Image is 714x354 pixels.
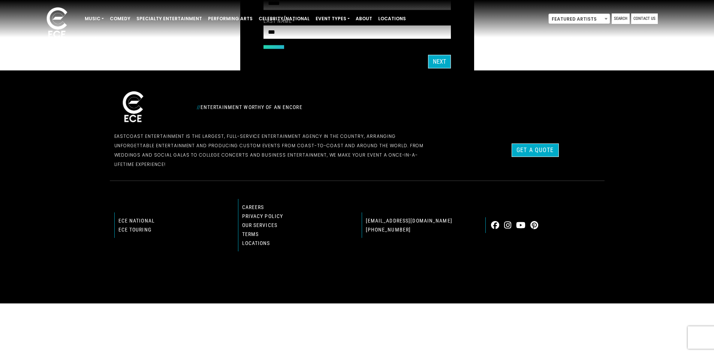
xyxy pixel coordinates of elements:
[353,12,375,25] a: About
[366,218,452,224] a: [EMAIL_ADDRESS][DOMAIN_NAME]
[256,12,313,25] a: Celebrity/National
[107,12,133,25] a: Comedy
[197,104,201,110] span: //
[366,227,411,233] a: [PHONE_NUMBER]
[313,12,353,25] a: Event Types
[242,204,264,210] a: Careers
[114,131,435,169] p: EastCoast Entertainment is the largest, full-service entertainment agency in the country, arrangi...
[205,12,256,25] a: Performing Arts
[242,231,259,237] a: Terms
[118,227,151,233] a: ECE Touring
[242,240,270,246] a: Locations
[118,218,155,224] a: ECE national
[114,89,152,125] img: ece_new_logo_whitev2-1.png
[242,213,283,219] a: Privacy Policy
[133,12,205,25] a: Specialty Entertainment
[549,14,610,24] span: Featured Artists
[548,13,610,24] span: Featured Artists
[38,5,76,42] img: ece_new_logo_whitev2-1.png
[375,12,409,25] a: Locations
[192,101,440,113] div: Entertainment Worthy of an Encore
[242,222,277,228] a: Our Services
[631,13,658,24] a: Contact Us
[612,13,630,24] a: Search
[114,269,600,279] p: © 2024 EastCoast Entertainment, Inc.
[82,12,107,25] a: Music
[512,143,558,157] a: Get a Quote
[428,55,451,69] button: Next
